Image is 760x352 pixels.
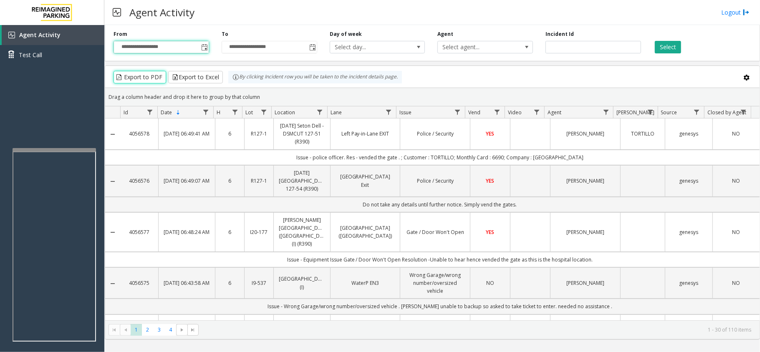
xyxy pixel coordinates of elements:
a: Collapse Details [105,131,120,138]
a: Logout [721,8,750,17]
span: Vend [468,109,480,116]
a: [GEOGRAPHIC_DATA] ([GEOGRAPHIC_DATA]) [336,224,395,240]
img: infoIcon.svg [232,74,239,80]
a: TORTILLO [626,130,660,138]
span: YES [486,130,495,137]
a: Video Filter Menu [531,106,543,118]
span: Id [124,109,128,116]
span: Select day... [330,41,406,53]
span: Lane [331,109,342,116]
span: Go to the last page [190,327,197,333]
a: Agent Activity [2,25,104,45]
a: [DATE] 06:48:24 AM [164,228,210,236]
span: NO [732,130,740,137]
a: NO [718,228,755,236]
span: Date [161,109,172,116]
a: 4056576 [125,177,153,185]
label: Day of week [330,30,362,38]
span: Go to the next page [176,324,187,336]
a: genesys [670,228,707,236]
a: Collapse Details [105,178,120,185]
a: Gate / Door Won't Open [405,228,465,236]
img: logout [743,8,750,17]
td: Issue - Wrong Garage/wrong number/oversized vehicle . [PERSON_NAME] unable to backup so asked to ... [120,299,760,314]
a: [DATE] 06:49:07 AM [164,177,210,185]
a: Police / Security [405,177,465,185]
a: R127-1 [250,130,268,138]
label: From [114,30,127,38]
span: YES [486,229,495,236]
span: Page 2 [142,324,153,335]
span: NO [486,279,494,287]
a: 4056575 [125,279,153,287]
a: [PERSON_NAME] [555,130,615,138]
a: [GEOGRAPHIC_DATA] Exit [336,173,395,189]
span: Go to the last page [187,324,199,336]
a: [GEOGRAPHIC_DATA] (I) [279,318,325,334]
a: I9-537 [250,279,268,287]
span: YES [486,177,495,184]
td: Issue - police officer. Res - vended the gate . ; Customer : TORTILLO; Monthly Card : 6690; Compa... [120,150,760,165]
span: Video [508,109,522,116]
a: NO [718,177,755,185]
span: Page 4 [165,324,176,335]
span: Lot [246,109,253,116]
a: I20-177 [250,228,268,236]
label: To [222,30,228,38]
label: Agent [437,30,453,38]
span: H [217,109,220,116]
a: genesys [670,130,707,138]
label: Incident Id [545,30,574,38]
button: Export to PDF [114,71,166,83]
span: Closed by Agent [707,109,746,116]
div: By clicking Incident row you will be taken to the incident details page. [228,71,402,83]
a: [PERSON_NAME] [555,279,615,287]
a: NO [718,279,755,287]
a: [PERSON_NAME] [555,228,615,236]
span: Page 1 [131,324,142,335]
a: NO [475,279,505,287]
img: 'icon' [8,32,15,38]
td: Issue - Equipment Issue Gate / Door Won't Open Resolution -Unable to hear hence vended the gate a... [120,252,760,267]
a: genesys [670,177,707,185]
button: Export to Excel [168,71,223,83]
td: Do not take any details until further notice. Simply vend the gates. [120,197,760,212]
a: H Filter Menu [229,106,240,118]
div: Data table [105,106,760,320]
span: Issue [399,109,412,116]
a: [PERSON_NAME] [555,177,615,185]
div: Drag a column header and drop it here to group by that column [105,90,760,104]
a: 6 [220,279,239,287]
a: Collapse Details [105,229,120,236]
a: Closed by Agent Filter Menu [738,106,749,118]
a: 4056577 [125,228,153,236]
span: Location [275,109,295,116]
a: Collapse Details [105,280,120,287]
span: Test Call [19,50,42,59]
a: Wrong Garage/wrong number/oversized vehicle [405,271,465,295]
span: Page 3 [154,324,165,335]
a: NO [718,130,755,138]
a: [GEOGRAPHIC_DATA] (I) [279,275,325,291]
a: 4056578 [125,130,153,138]
a: R127-1 [250,177,268,185]
h3: Agent Activity [125,2,199,23]
span: Agent Activity [19,31,61,39]
a: Issue Filter Menu [452,106,463,118]
span: Agent [548,109,561,116]
a: Lane Filter Menu [383,106,394,118]
a: 6 [220,228,239,236]
a: Agent Filter Menu [600,106,611,118]
a: Police / Security [405,130,465,138]
kendo-pager-info: 1 - 30 of 110 items [204,326,751,333]
span: Source [661,109,677,116]
span: Toggle popup [199,41,209,53]
a: Left Pay-in-Lane EXIT [336,130,395,138]
span: NO [732,177,740,184]
button: Select [655,41,681,53]
a: Lot Filter Menu [258,106,269,118]
span: Go to the next page [179,327,185,333]
a: [DATE] Seton Dell - DSMCUT 127-51 (R390) [279,122,325,146]
a: Id Filter Menu [144,106,156,118]
a: Location Filter Menu [314,106,326,118]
